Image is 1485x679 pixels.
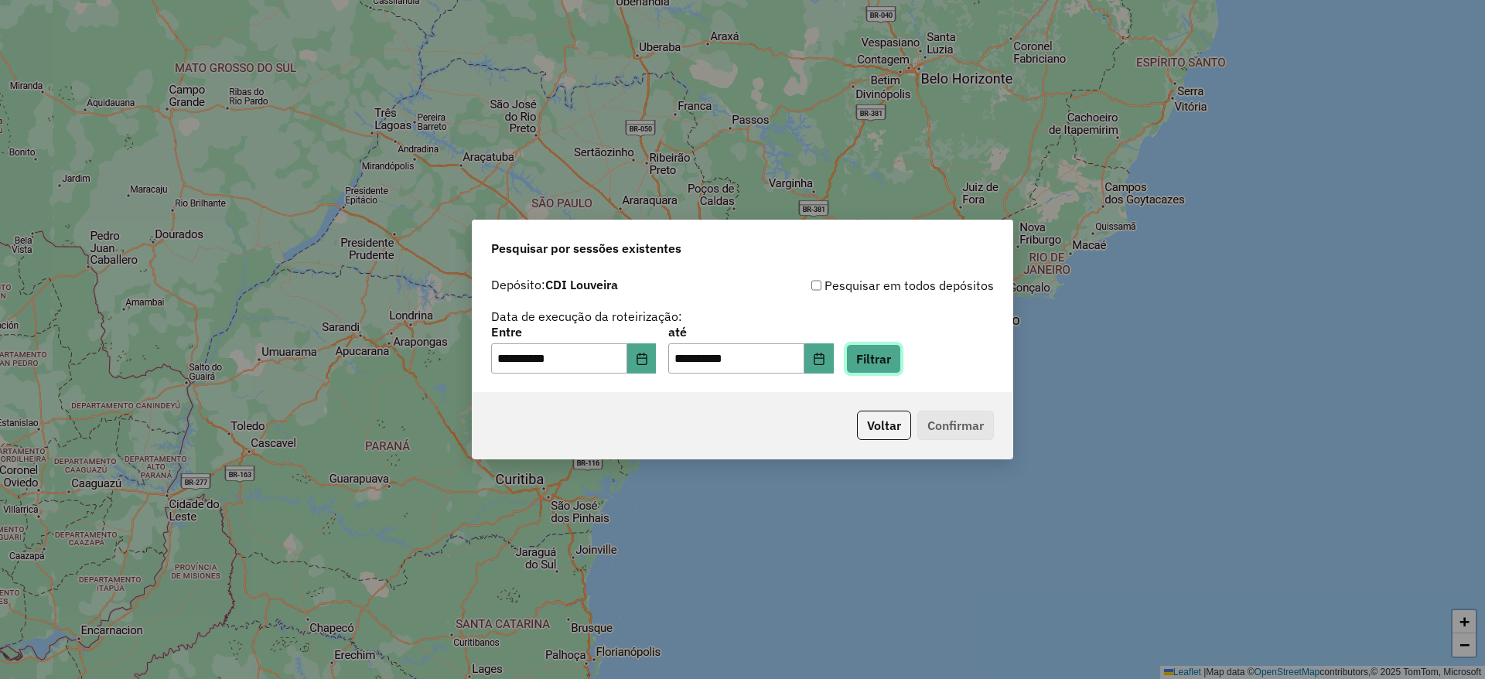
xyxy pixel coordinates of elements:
button: Choose Date [804,343,834,374]
label: Data de execução da roteirização: [491,307,682,326]
strong: CDI Louveira [545,277,618,292]
button: Voltar [857,411,911,440]
label: Entre [491,322,656,341]
label: até [668,322,833,341]
button: Choose Date [627,343,657,374]
div: Pesquisar em todos depósitos [742,276,994,295]
span: Pesquisar por sessões existentes [491,239,681,258]
label: Depósito: [491,275,618,294]
button: Filtrar [846,344,901,374]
